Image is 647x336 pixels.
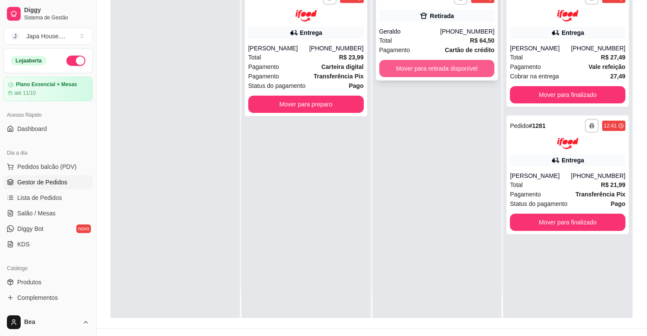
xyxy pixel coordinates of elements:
[17,278,41,286] span: Produtos
[610,73,625,80] strong: 27,49
[588,63,625,70] strong: Vale refeição
[575,191,625,198] strong: Transferência Pix
[248,81,306,90] span: Status do pagamento
[3,222,93,236] a: Diggy Botnovo
[24,6,89,14] span: Diggy
[3,312,93,333] button: Bea
[309,44,363,53] div: [PHONE_NUMBER]
[17,293,58,302] span: Complementos
[562,156,584,165] div: Entrega
[510,199,567,208] span: Status do pagamento
[611,200,625,207] strong: Pago
[601,181,625,188] strong: R$ 21,99
[3,237,93,251] a: KDS
[3,108,93,122] div: Acesso Rápido
[321,63,363,70] strong: Carteira digital
[510,86,625,103] button: Mover para finalizado
[24,14,89,21] span: Sistema de Gestão
[557,138,578,149] img: ifood
[510,214,625,231] button: Mover para finalizado
[17,209,56,218] span: Salão / Mesas
[510,62,541,72] span: Pagamento
[3,3,93,24] a: DiggySistema de Gestão
[26,32,65,40] div: Japa House. ...
[3,261,93,275] div: Catálogo
[3,122,93,136] a: Dashboard
[17,162,77,171] span: Pedidos balcão (PDV)
[66,56,85,66] button: Alterar Status
[379,27,441,36] div: Geraldo
[571,171,625,180] div: [PHONE_NUMBER]
[510,190,541,199] span: Pagamento
[17,240,30,249] span: KDS
[510,53,523,62] span: Total
[562,28,584,37] div: Entrega
[17,193,62,202] span: Lista de Pedidos
[379,36,392,45] span: Total
[248,53,261,62] span: Total
[295,10,317,22] img: ifood
[510,171,571,180] div: [PERSON_NAME]
[300,28,322,37] div: Entrega
[3,28,93,45] button: Select a team
[430,12,454,20] div: Retirada
[379,45,410,55] span: Pagamento
[248,62,279,72] span: Pagamento
[248,72,279,81] span: Pagamento
[3,191,93,205] a: Lista de Pedidos
[3,175,93,189] a: Gestor de Pedidos
[11,56,47,65] div: Loja aberta
[339,54,364,61] strong: R$ 23,99
[24,318,79,326] span: Bea
[571,44,625,53] div: [PHONE_NUMBER]
[529,122,546,129] strong: # 1281
[445,47,494,53] strong: Cartão de crédito
[470,37,494,44] strong: R$ 64,50
[17,124,47,133] span: Dashboard
[3,146,93,160] div: Dia a dia
[510,72,559,81] span: Cobrar na entrega
[510,180,523,190] span: Total
[248,44,309,53] div: [PERSON_NAME]
[557,10,578,22] img: ifood
[3,206,93,220] a: Salão / Mesas
[3,275,93,289] a: Produtos
[14,90,36,96] article: até 11/10
[3,77,93,101] a: Plano Essencial + Mesasaté 11/10
[3,291,93,305] a: Complementos
[349,82,363,89] strong: Pago
[3,160,93,174] button: Pedidos balcão (PDV)
[601,54,625,61] strong: R$ 27,49
[314,73,364,80] strong: Transferência Pix
[11,32,19,40] span: J
[248,96,364,113] button: Mover para preparo
[16,81,77,88] article: Plano Essencial + Mesas
[379,60,495,77] button: Mover para retirada disponível
[510,44,571,53] div: [PERSON_NAME]
[510,122,529,129] span: Pedido
[604,122,617,129] div: 12:41
[440,27,494,36] div: [PHONE_NUMBER]
[17,224,44,233] span: Diggy Bot
[17,178,67,187] span: Gestor de Pedidos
